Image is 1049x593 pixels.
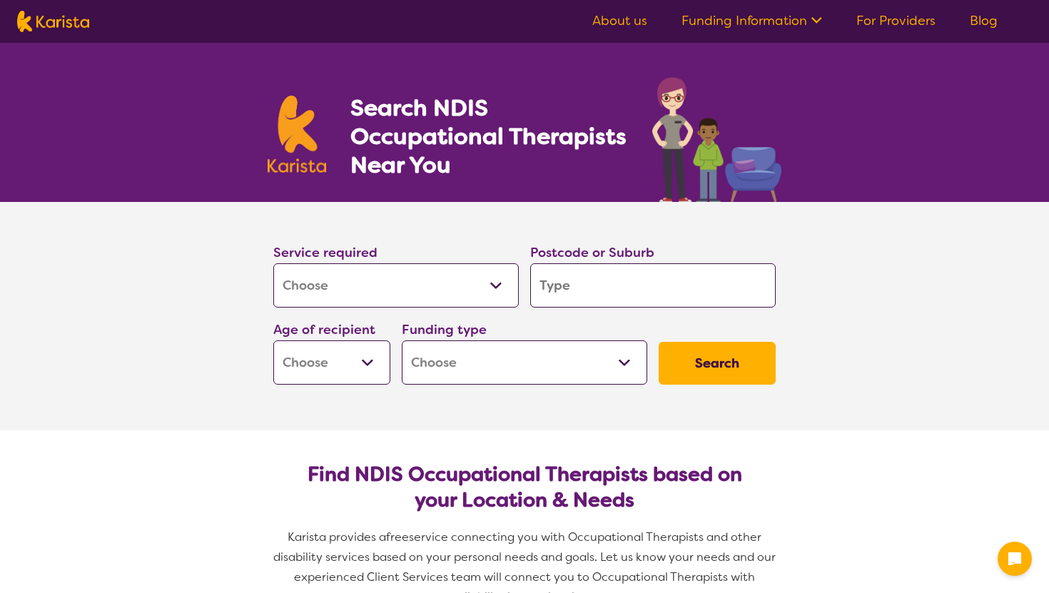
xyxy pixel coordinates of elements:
[285,462,764,513] h2: Find NDIS Occupational Therapists based on your Location & Needs
[530,263,776,308] input: Type
[856,12,936,29] a: For Providers
[386,529,409,544] span: free
[288,529,386,544] span: Karista provides a
[273,244,377,261] label: Service required
[350,93,628,179] h1: Search NDIS Occupational Therapists Near You
[659,342,776,385] button: Search
[273,321,375,338] label: Age of recipient
[970,12,998,29] a: Blog
[402,321,487,338] label: Funding type
[268,96,326,173] img: Karista logo
[681,12,822,29] a: Funding Information
[17,11,89,32] img: Karista logo
[530,244,654,261] label: Postcode or Suburb
[592,12,647,29] a: About us
[652,77,781,202] img: occupational-therapy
